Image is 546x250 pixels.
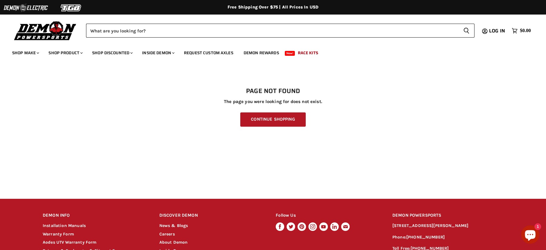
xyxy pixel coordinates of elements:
[285,51,295,56] span: New!
[43,88,503,95] h1: Page not found
[392,234,503,241] p: Phone:
[12,20,78,41] img: Demon Powersports
[293,47,323,59] a: Race Kits
[159,208,265,223] h2: DISCOVER DEMON
[43,232,74,237] a: Warranty Form
[392,208,503,223] h2: DEMON POWERSPORTS
[138,47,178,59] a: Inside Demon
[489,27,505,35] span: Log in
[406,235,445,240] a: [PHONE_NUMBER]
[519,225,541,245] inbox-online-store-chat: Shopify online store chat
[8,44,529,59] ul: Main menu
[159,223,188,228] a: News & Blogs
[392,222,503,229] p: [STREET_ADDRESS][PERSON_NAME]
[44,47,86,59] a: Shop Product
[88,47,136,59] a: Shop Discounted
[520,28,531,34] span: $0.00
[43,240,96,245] a: Aodes UTV Warranty Form
[239,47,284,59] a: Demon Rewards
[8,47,43,59] a: Shop Make
[179,47,238,59] a: Request Custom Axles
[43,223,86,228] a: Installation Manuals
[31,5,515,10] div: Free Shipping Over $75 | All Prices In USD
[43,99,503,104] p: The page you were looking for does not exist.
[86,24,458,38] input: Search
[458,24,474,38] button: Search
[276,208,381,223] h2: Follow Us
[240,112,305,127] a: Continue Shopping
[48,2,94,14] img: TGB Logo 2
[486,28,509,34] a: Log in
[43,208,148,223] h2: DEMON INFO
[159,232,175,237] a: Careers
[509,26,534,35] a: $0.00
[159,240,188,245] a: About Demon
[3,2,48,14] img: Demon Electric Logo 2
[86,24,474,38] form: Product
